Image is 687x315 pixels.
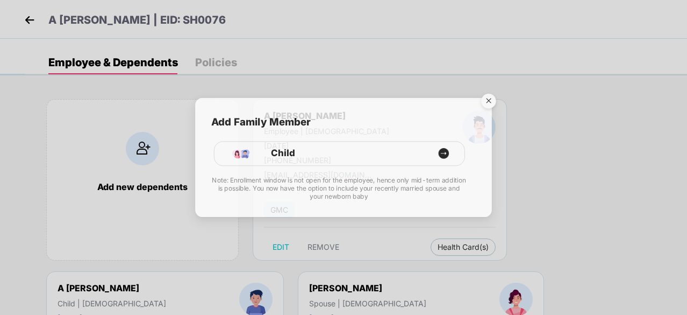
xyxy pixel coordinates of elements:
[188,106,499,125] span: Add Family Member
[188,179,499,208] div: Note: Enrollment window is not open for the employee, hence only mid-term addition is possible. Y...
[234,144,287,161] span: Child
[499,78,529,108] img: svg+xml;base64,PHN2ZyB4bWxucz0iaHR0cDovL3d3dy53My5vcmcvMjAwMC9zdmciIHdpZHRoPSI1NiIgaGVpZ2h0PSI1Ni...
[455,146,468,159] img: icon
[209,139,237,167] img: icon
[499,77,528,106] button: Close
